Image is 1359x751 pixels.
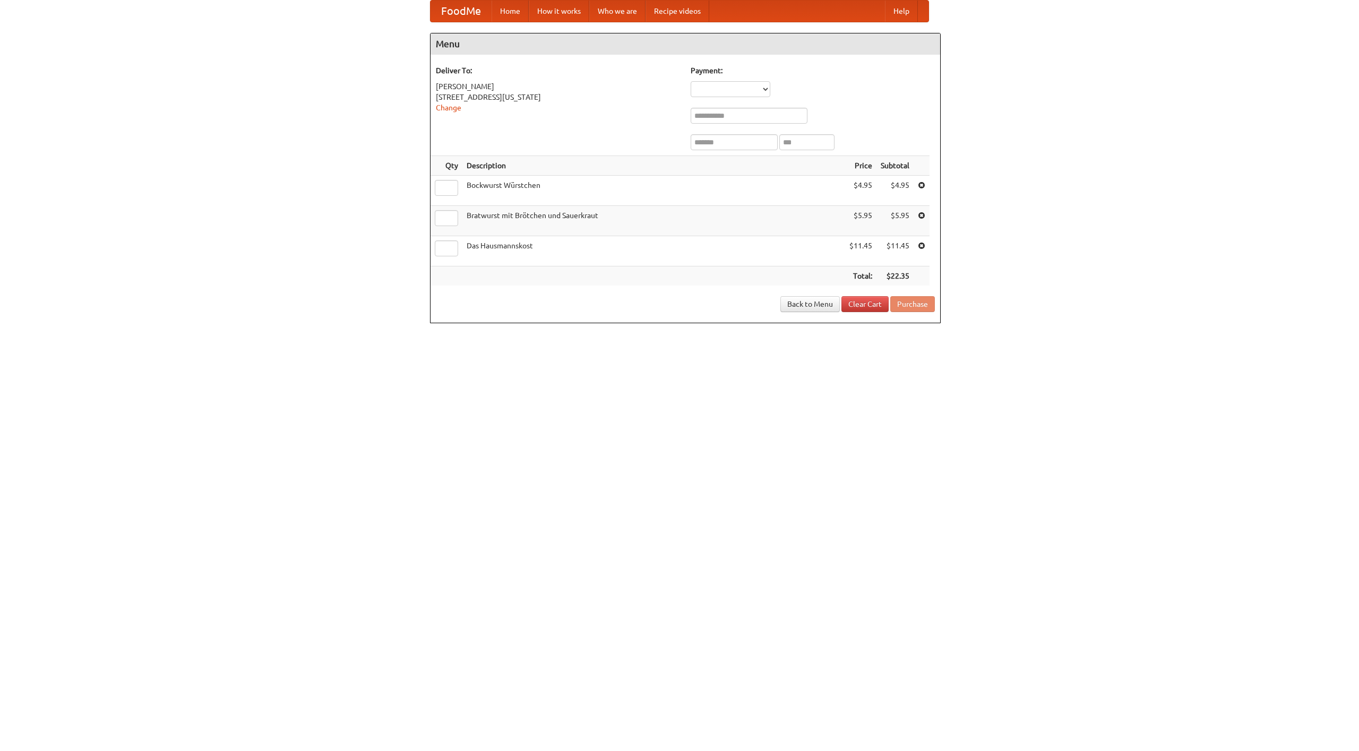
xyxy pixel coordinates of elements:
[431,1,492,22] a: FoodMe
[845,176,876,206] td: $4.95
[845,206,876,236] td: $5.95
[845,266,876,286] th: Total:
[885,1,918,22] a: Help
[876,206,914,236] td: $5.95
[436,92,680,102] div: [STREET_ADDRESS][US_STATE]
[876,156,914,176] th: Subtotal
[589,1,646,22] a: Who we are
[436,103,461,112] a: Change
[646,1,709,22] a: Recipe videos
[431,33,940,55] h4: Menu
[876,266,914,286] th: $22.35
[780,296,840,312] a: Back to Menu
[462,176,845,206] td: Bockwurst Würstchen
[529,1,589,22] a: How it works
[462,206,845,236] td: Bratwurst mit Brötchen und Sauerkraut
[492,1,529,22] a: Home
[841,296,889,312] a: Clear Cart
[845,236,876,266] td: $11.45
[462,156,845,176] th: Description
[876,176,914,206] td: $4.95
[436,81,680,92] div: [PERSON_NAME]
[691,65,935,76] h5: Payment:
[890,296,935,312] button: Purchase
[436,65,680,76] h5: Deliver To:
[431,156,462,176] th: Qty
[462,236,845,266] td: Das Hausmannskost
[845,156,876,176] th: Price
[876,236,914,266] td: $11.45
